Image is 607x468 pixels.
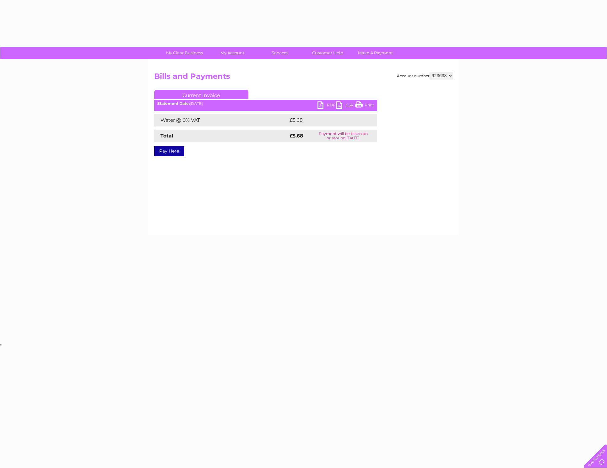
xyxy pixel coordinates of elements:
[160,133,173,139] strong: Total
[154,101,377,106] div: [DATE]
[355,101,374,110] a: Print
[254,47,306,59] a: Services
[309,130,377,142] td: Payment will be taken on or around [DATE]
[159,47,210,59] a: My Clear Business
[317,101,336,110] a: PDF
[154,90,248,99] a: Current Invoice
[154,146,184,156] a: Pay Here
[397,72,453,79] div: Account number
[206,47,258,59] a: My Account
[336,101,355,110] a: CSV
[154,114,288,126] td: Water @ 0% VAT
[302,47,354,59] a: Customer Help
[350,47,401,59] a: Make A Payment
[157,101,190,106] b: Statement Date:
[290,133,303,139] strong: £5.68
[288,114,363,126] td: £5.68
[154,72,453,84] h2: Bills and Payments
